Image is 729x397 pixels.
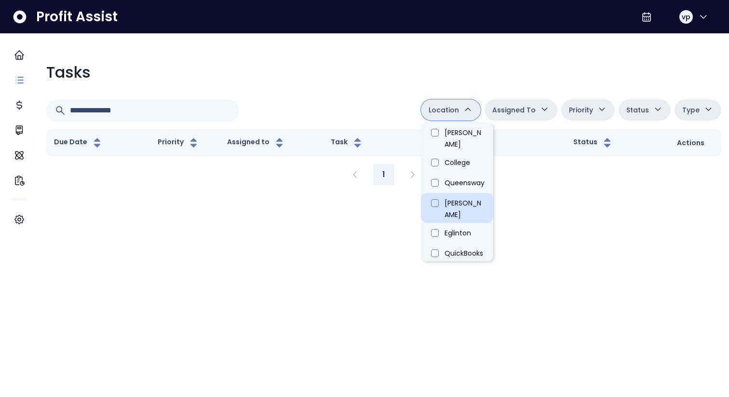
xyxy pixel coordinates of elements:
th: Actions [669,129,721,156]
svg: Search icon [54,105,66,116]
span: Status [626,104,649,116]
span: Type [682,104,700,116]
span: Assigned To [492,104,536,116]
button: Previous page [344,164,365,185]
span: Location [429,104,459,116]
button: Status [573,137,613,149]
button: Task [331,137,364,149]
button: Go to page 1 [373,164,394,185]
span: vp [682,12,690,22]
span: Profit Assist [36,8,118,26]
p: Tasks [46,61,91,84]
span: Priority [569,104,593,116]
button: Due Date [54,137,103,149]
button: Assigned to [227,137,285,149]
button: Next page [402,164,423,185]
span: 1 [382,169,385,180]
button: Priority [158,137,200,149]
